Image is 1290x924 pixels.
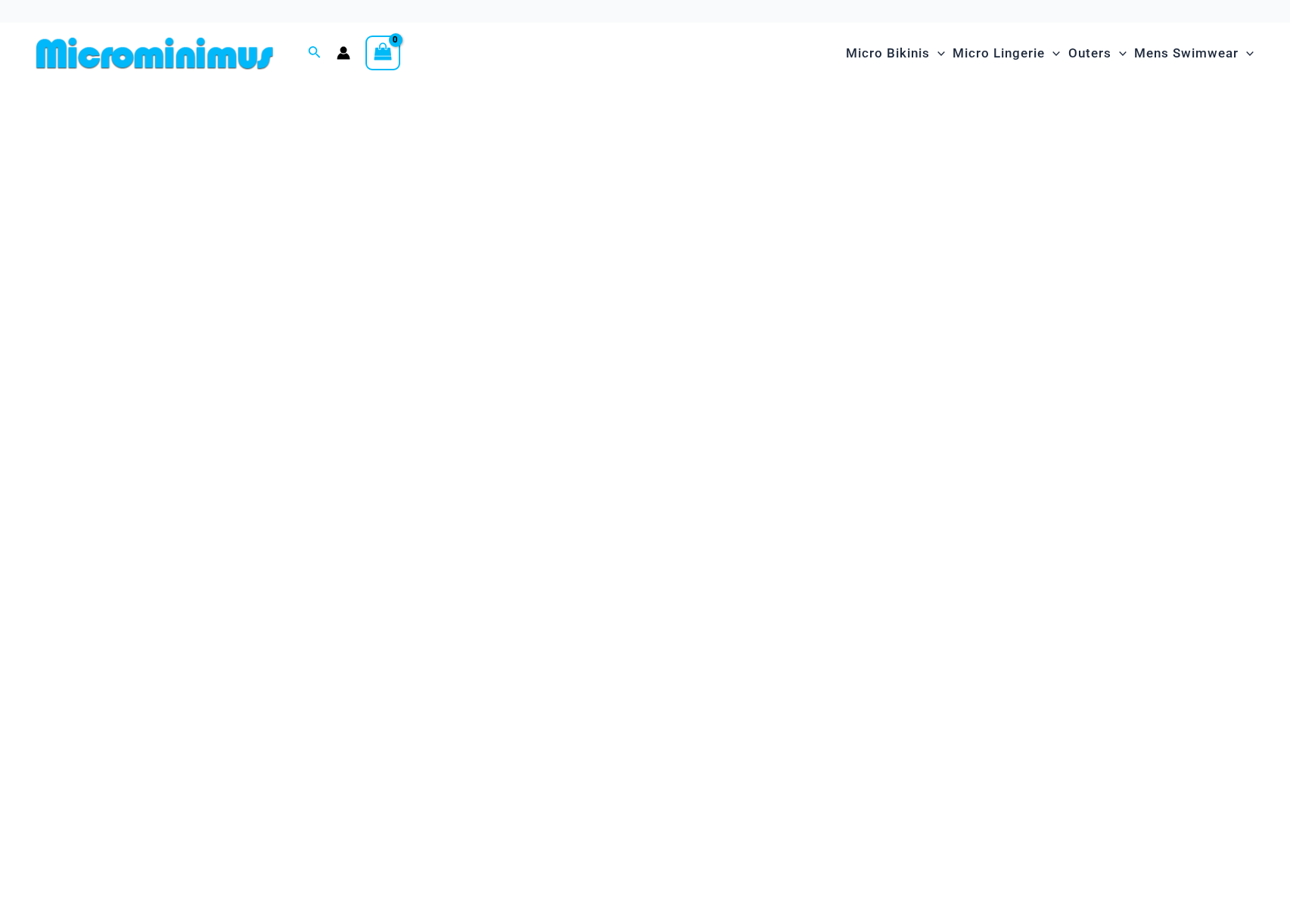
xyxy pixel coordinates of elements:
[1134,34,1239,73] span: Mens Swimwear
[930,34,945,73] span: Menu Toggle
[1068,34,1111,73] span: Outers
[846,34,930,73] span: Micro Bikinis
[1130,30,1257,76] a: Mens SwimwearMenu ToggleMenu Toggle
[308,44,322,63] a: Search icon link
[1045,34,1060,73] span: Menu Toggle
[1065,30,1130,76] a: OutersMenu ToggleMenu Toggle
[949,30,1064,76] a: Micro LingerieMenu ToggleMenu Toggle
[840,28,1260,79] nav: Site Navigation
[1111,34,1127,73] span: Menu Toggle
[842,30,949,76] a: Micro BikinisMenu ToggleMenu Toggle
[365,36,400,70] a: View Shopping Cart, empty
[953,34,1045,73] span: Micro Lingerie
[30,36,279,70] img: MM SHOP LOGO FLAT
[1239,34,1254,73] span: Menu Toggle
[337,46,350,60] a: Account icon link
